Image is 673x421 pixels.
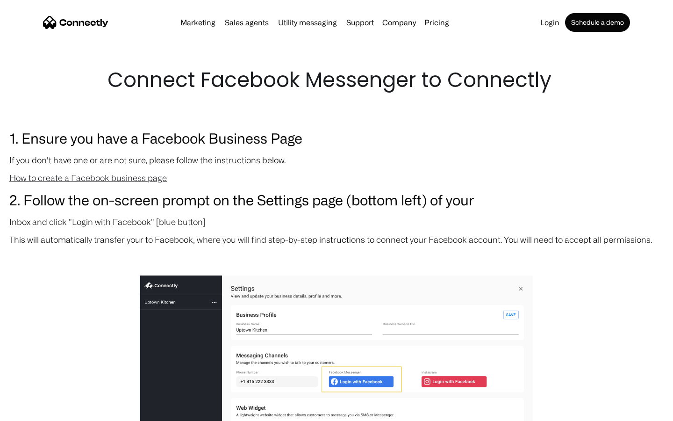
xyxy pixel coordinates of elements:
a: Login [537,19,563,26]
a: How to create a Facebook business page [9,173,167,182]
p: If you don't have one or are not sure, please follow the instructions below. [9,153,664,167]
a: Schedule a demo [565,13,630,32]
h3: 1. Ensure you have a Facebook Business Page [9,127,664,149]
a: Utility messaging [274,19,341,26]
p: ‍ [9,251,664,264]
div: Company [382,16,416,29]
h3: 2. Follow the on-screen prompt on the Settings page (bottom left) of your [9,189,664,210]
h1: Connect Facebook Messenger to Connectly [107,65,566,94]
p: This will automatically transfer your to Facebook, where you will find step-by-step instructions ... [9,233,664,246]
a: Pricing [421,19,453,26]
a: Sales agents [221,19,272,26]
p: Inbox and click "Login with Facebook" [blue button] [9,215,664,228]
aside: Language selected: English [9,405,56,418]
ul: Language list [19,405,56,418]
a: Support [343,19,378,26]
a: Marketing [177,19,219,26]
